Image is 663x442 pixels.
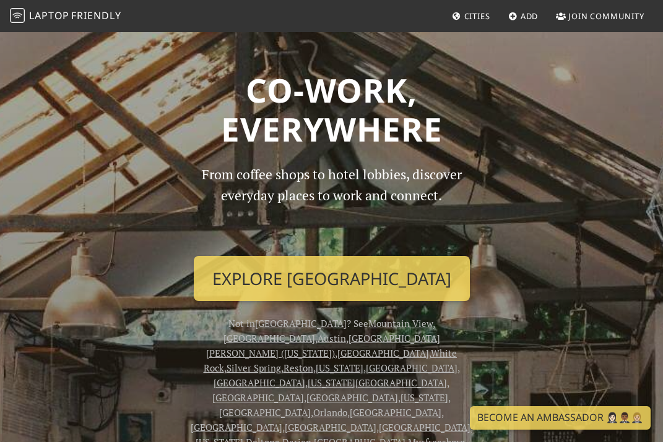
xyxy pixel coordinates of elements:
[568,11,644,22] span: Join Community
[379,421,470,433] a: [GEOGRAPHIC_DATA]
[313,406,347,419] a: Orlando
[191,164,473,246] p: From coffee shops to hotel lobbies, discover everyday places to work and connect.
[366,362,457,374] a: [GEOGRAPHIC_DATA]
[255,317,347,329] a: [GEOGRAPHIC_DATA]
[318,332,346,344] a: Austin
[316,362,363,374] a: [US_STATE]
[191,421,282,433] a: [GEOGRAPHIC_DATA]
[401,391,448,404] a: [US_STATE]
[464,11,490,22] span: Cities
[308,376,447,389] a: [US_STATE][GEOGRAPHIC_DATA]
[10,6,121,27] a: LaptopFriendly LaptopFriendly
[219,406,311,419] a: [GEOGRAPHIC_DATA]
[71,9,121,22] span: Friendly
[350,406,441,419] a: [GEOGRAPHIC_DATA]
[214,376,305,389] a: [GEOGRAPHIC_DATA]
[284,362,313,374] a: Reston
[470,406,651,430] a: Become an Ambassador 🤵🏻‍♀️🤵🏾‍♂️🤵🏼‍♀️
[306,391,398,404] a: [GEOGRAPHIC_DATA]
[10,8,25,23] img: LaptopFriendly
[337,347,429,359] a: [GEOGRAPHIC_DATA]
[551,5,649,27] a: Join Community
[42,70,622,149] h1: Co-work, Everywhere
[223,332,315,344] a: [GEOGRAPHIC_DATA]
[503,5,544,27] a: Add
[29,9,69,22] span: Laptop
[194,256,470,302] a: Explore [GEOGRAPHIC_DATA]
[368,317,433,329] a: Mountain View
[285,421,376,433] a: [GEOGRAPHIC_DATA]
[212,391,304,404] a: [GEOGRAPHIC_DATA]
[227,362,281,374] a: Silver Spring
[447,5,495,27] a: Cities
[521,11,539,22] span: Add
